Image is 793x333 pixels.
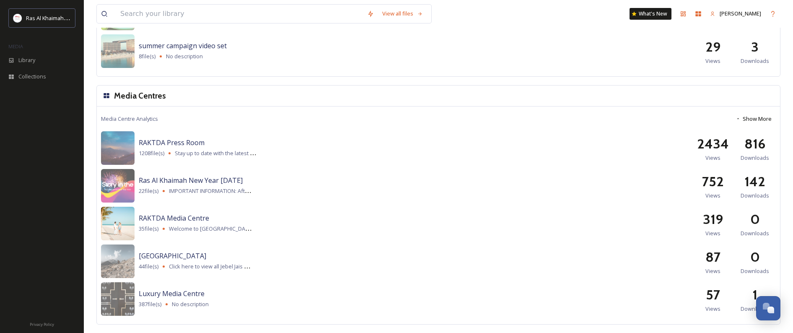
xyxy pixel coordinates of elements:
[744,134,765,154] h2: 816
[751,37,759,57] h2: 3
[30,322,54,327] span: Privacy Policy
[705,267,720,275] span: Views
[116,5,363,23] input: Search your library
[101,245,135,278] img: af43f390-05ef-4fa9-bb37-4833bd5513fb.jpg
[114,90,166,102] h3: Media Centres
[139,213,209,223] span: RAKTDA Media Centre
[705,305,720,313] span: Views
[139,289,205,298] span: Luxury Media Centre
[705,229,720,237] span: Views
[756,296,780,320] button: Open Chat
[378,5,427,22] a: View all files
[169,187,656,195] span: IMPORTANT INFORMATION: After clicking Download, your download will load in the background and sta...
[101,34,135,68] img: aedd1855-4f01-4f9b-8e61-bb3a9ebfb92b.jpg
[175,149,413,157] span: Stay up to date with the latest press releases, fact sheets, and media assets in our press room.
[741,192,769,200] span: Downloads
[741,154,769,162] span: Downloads
[169,262,347,270] span: Click here to view all Jebel Jais products-related branding assets (logos).
[706,5,765,22] a: [PERSON_NAME]
[172,300,209,308] span: No description
[139,176,243,185] span: Ras Al Khaimah New Year [DATE]
[139,187,158,195] span: 22 file(s)
[720,10,761,17] span: [PERSON_NAME]
[101,207,135,240] img: 7e8a814c-968e-46a8-ba33-ea04b7243a5d.jpg
[30,319,54,329] a: Privacy Policy
[139,52,155,60] span: 8 file(s)
[741,57,769,65] span: Downloads
[139,300,161,308] span: 387 file(s)
[705,154,720,162] span: Views
[703,209,723,229] h2: 319
[630,8,671,20] a: What's New
[705,57,720,65] span: Views
[101,282,135,316] img: 05d58a82-7e1a-4985-b434-44bae0234e2e.jpg
[705,247,720,267] h2: 87
[697,134,729,154] h2: 2434
[18,73,46,81] span: Collections
[139,263,158,271] span: 44 file(s)
[18,56,35,64] span: Library
[26,14,145,22] span: Ras Al Khaimah Tourism Development Authority
[13,14,22,22] img: Logo_RAKTDA_RGB-01.png
[139,251,206,260] span: [GEOGRAPHIC_DATA]
[139,138,205,147] span: RAKTDA Press Room
[750,247,760,267] h2: 0
[101,131,135,165] img: d8c47eef-b660-4f9c-bffc-a14ec51d2a49.jpg
[706,285,720,305] h2: 57
[705,37,720,57] h2: 29
[744,172,765,192] h2: 142
[139,41,227,50] span: summer campaign video set
[139,149,164,157] span: 1208 file(s)
[705,192,720,200] span: Views
[741,229,769,237] span: Downloads
[741,305,769,313] span: Downloads
[731,111,776,127] button: Show More
[741,267,769,275] span: Downloads
[166,52,203,60] span: No description
[8,43,23,49] span: MEDIA
[101,169,135,203] img: 06463677-c337-4b7d-8220-caadadcdc2f3.jpg
[101,115,158,123] span: Media Centre Analytics
[750,209,760,229] h2: 0
[702,172,724,192] h2: 752
[752,285,757,305] h2: 1
[139,225,158,233] span: 35 file(s)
